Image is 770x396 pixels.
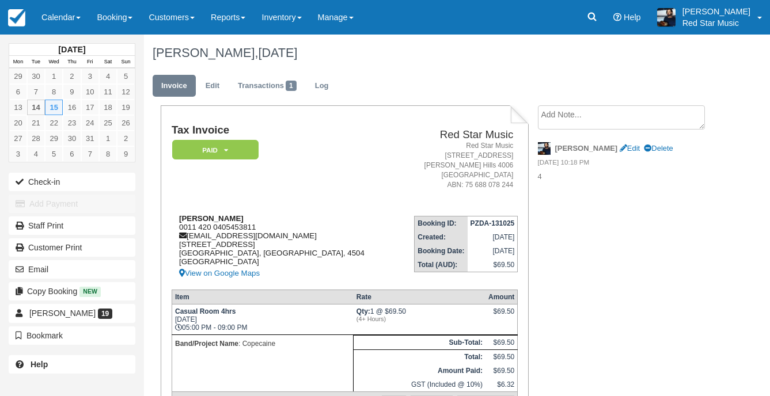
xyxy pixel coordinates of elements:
[354,290,485,304] th: Rate
[9,68,27,84] a: 29
[175,340,238,348] strong: Band/Project Name
[9,84,27,100] a: 6
[81,56,99,68] th: Fri
[468,230,518,244] td: [DATE]
[682,6,750,17] p: [PERSON_NAME]
[27,84,45,100] a: 7
[538,158,713,170] em: [DATE] 10:18 PM
[485,290,518,304] th: Amount
[9,260,135,279] button: Email
[415,230,468,244] th: Created:
[117,115,135,131] a: 26
[485,364,518,378] td: $69.50
[415,244,468,258] th: Booking Date:
[485,335,518,349] td: $69.50
[117,131,135,146] a: 2
[229,75,305,97] a: Transactions1
[172,304,353,334] td: [DATE] 05:00 PM - 09:00 PM
[81,146,99,162] a: 7
[657,8,676,26] img: A1
[117,68,135,84] a: 5
[8,9,25,26] img: checkfront-main-nav-mini-logo.png
[45,68,63,84] a: 1
[354,349,485,364] th: Total:
[9,195,135,213] button: Add Payment
[27,68,45,84] a: 30
[485,349,518,364] td: $69.50
[468,244,518,258] td: [DATE]
[306,75,337,97] a: Log
[98,309,112,319] span: 19
[9,304,135,322] a: [PERSON_NAME] 19
[356,307,370,315] strong: Qty
[99,56,117,68] th: Sat
[99,68,117,84] a: 4
[63,68,81,84] a: 2
[172,290,353,304] th: Item
[468,258,518,272] td: $69.50
[117,84,135,100] a: 12
[58,45,85,54] strong: [DATE]
[27,56,45,68] th: Tue
[9,216,135,235] a: Staff Print
[117,100,135,115] a: 19
[45,115,63,131] a: 22
[354,378,485,392] td: GST (Included @ 10%)
[99,131,117,146] a: 1
[682,17,750,29] p: Red Star Music
[45,84,63,100] a: 8
[179,266,397,280] a: View on Google Maps
[401,141,513,191] address: Red Star Music [STREET_ADDRESS] [PERSON_NAME] Hills 4006 [GEOGRAPHIC_DATA] ABN: 75 688 078 244
[45,56,63,68] th: Wed
[45,146,63,162] a: 5
[9,131,27,146] a: 27
[9,326,135,345] button: Bookmark
[488,307,514,325] div: $69.50
[356,315,483,322] em: (4+ Hours)
[81,84,99,100] a: 10
[354,335,485,349] th: Sub-Total:
[9,100,27,115] a: 13
[613,13,621,21] i: Help
[415,216,468,230] th: Booking ID:
[538,172,713,182] p: 4
[354,364,485,378] th: Amount Paid:
[9,282,135,300] button: Copy Booking New
[63,131,81,146] a: 30
[9,173,135,191] button: Check-in
[401,129,513,141] h2: Red Star Music
[27,146,45,162] a: 4
[99,146,117,162] a: 8
[63,100,81,115] a: 16
[286,81,297,91] span: 1
[153,46,713,60] h1: [PERSON_NAME],
[175,307,236,315] strong: Casual Room 4hrs
[9,355,135,374] a: Help
[27,131,45,146] a: 28
[172,124,397,136] h1: Tax Invoice
[620,144,640,153] a: Edit
[471,219,515,227] strong: PZDA-131025
[172,140,259,160] em: Paid
[45,131,63,146] a: 29
[99,115,117,131] a: 25
[9,56,27,68] th: Mon
[258,45,297,60] span: [DATE]
[9,115,27,131] a: 20
[81,131,99,146] a: 31
[9,238,135,257] a: Customer Print
[644,144,673,153] a: Delete
[63,56,81,68] th: Thu
[63,84,81,100] a: 9
[117,146,135,162] a: 9
[485,378,518,392] td: $6.32
[81,115,99,131] a: 24
[63,115,81,131] a: 23
[197,75,228,97] a: Edit
[99,84,117,100] a: 11
[99,100,117,115] a: 18
[153,75,196,97] a: Invoice
[117,56,135,68] th: Sun
[179,214,244,223] strong: [PERSON_NAME]
[27,115,45,131] a: 21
